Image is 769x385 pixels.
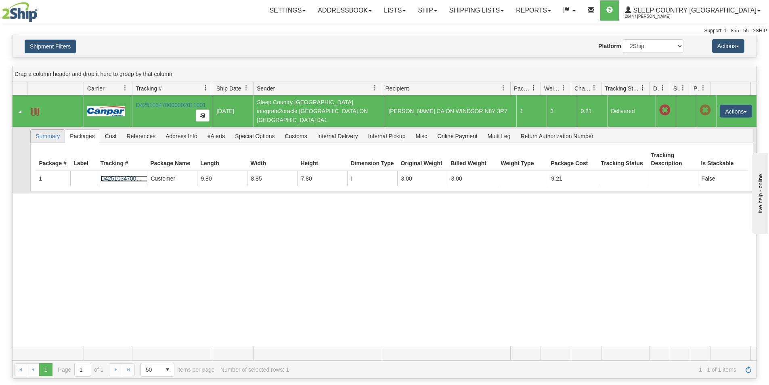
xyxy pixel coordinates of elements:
[203,130,230,143] span: eAlerts
[213,95,253,127] td: [DATE]
[2,27,767,34] div: Support: 1 - 855 - 55 - 2SHIP
[312,130,363,143] span: Internal Delivery
[483,130,515,143] span: Multi Leg
[607,95,656,127] td: Delivered
[297,148,347,171] th: Height
[39,363,52,376] span: Page 1
[742,363,755,376] a: Refresh
[297,171,347,186] td: 7.80
[432,130,482,143] span: Online Payment
[411,130,432,143] span: Misc
[696,81,710,95] a: Pickup Status filter column settings
[147,171,197,186] td: Customer
[698,148,748,171] th: Is Stackable
[694,84,700,93] span: Pickup Status
[247,148,297,171] th: Width
[636,81,650,95] a: Tracking Status filter column settings
[230,130,279,143] span: Special Options
[253,95,385,127] td: Sleep Country [GEOGRAPHIC_DATA] integrate2oracle [GEOGRAPHIC_DATA] ON [GEOGRAPHIC_DATA] 0A1
[548,148,598,171] th: Package Cost
[31,104,39,117] a: Label
[257,84,275,93] span: Sender
[598,148,648,171] th: Tracking Status
[295,366,736,373] span: 1 - 1 of 1 items
[199,81,213,95] a: Tracking # filter column settings
[247,171,297,186] td: 8.85
[378,0,412,21] a: Lists
[136,102,206,108] a: D425103470000002011001
[397,171,447,186] td: 3.00
[2,2,38,22] img: logo2044.jpg
[514,84,531,93] span: Packages
[516,95,547,127] td: 1
[118,81,132,95] a: Carrier filter column settings
[25,40,76,53] button: Shipment Filters
[122,130,161,143] span: References
[750,151,768,234] iframe: chat widget
[347,171,397,186] td: I
[720,105,752,118] button: Actions
[136,84,162,93] span: Tracking #
[263,0,312,21] a: Settings
[385,95,516,127] td: [PERSON_NAME] CA ON WINDSOR N8Y 3R7
[140,363,174,377] span: Page sizes drop down
[548,171,598,186] td: 9.21
[197,148,247,171] th: Length
[87,84,105,93] span: Carrier
[557,81,571,95] a: Weight filter column settings
[443,0,510,21] a: Shipping lists
[36,171,70,186] td: 1
[653,84,660,93] span: Delivery Status
[100,130,122,143] span: Cost
[147,148,197,171] th: Package Name
[140,363,215,377] span: items per page
[598,42,621,50] label: Platform
[498,148,548,171] th: Weight Type
[625,13,685,21] span: 2044 / [PERSON_NAME]
[676,81,690,95] a: Shipment Issues filter column settings
[36,148,70,171] th: Package #
[648,148,698,171] th: Tracking Description
[70,148,97,171] th: Label
[65,130,99,143] span: Packages
[605,84,640,93] span: Tracking Status
[368,81,382,95] a: Sender filter column settings
[31,130,65,143] span: Summary
[161,363,174,376] span: select
[631,7,756,14] span: Sleep Country [GEOGRAPHIC_DATA]
[6,7,75,13] div: live help - online
[97,148,147,171] th: Tracking #
[13,66,756,82] div: grid grouping header
[527,81,541,95] a: Packages filter column settings
[412,0,443,21] a: Ship
[700,105,711,116] span: Pickup Not Assigned
[146,366,156,374] span: 50
[547,95,577,127] td: 3
[619,0,767,21] a: Sleep Country [GEOGRAPHIC_DATA] 2044 / [PERSON_NAME]
[196,109,210,122] button: Copy to clipboard
[87,106,125,116] img: 14 - Canpar
[516,130,599,143] span: Return Authorization Number
[58,363,104,377] span: Page of 1
[577,95,607,127] td: 9.21
[510,0,557,21] a: Reports
[497,81,510,95] a: Recipient filter column settings
[363,130,411,143] span: Internal Pickup
[587,81,601,95] a: Charge filter column settings
[712,39,744,53] button: Actions
[397,148,447,171] th: Original Weight
[448,171,498,186] td: 3.00
[448,148,498,171] th: Billed Weight
[312,0,378,21] a: Addressbook
[347,148,397,171] th: Dimension Type
[544,84,561,93] span: Weight
[197,171,247,186] td: 9.80
[75,363,91,376] input: Page 1
[656,81,670,95] a: Delivery Status filter column settings
[220,366,289,373] div: Number of selected rows: 1
[673,84,680,93] span: Shipment Issues
[386,84,409,93] span: Recipient
[659,105,671,116] span: Late
[698,171,748,186] td: False
[161,130,202,143] span: Address Info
